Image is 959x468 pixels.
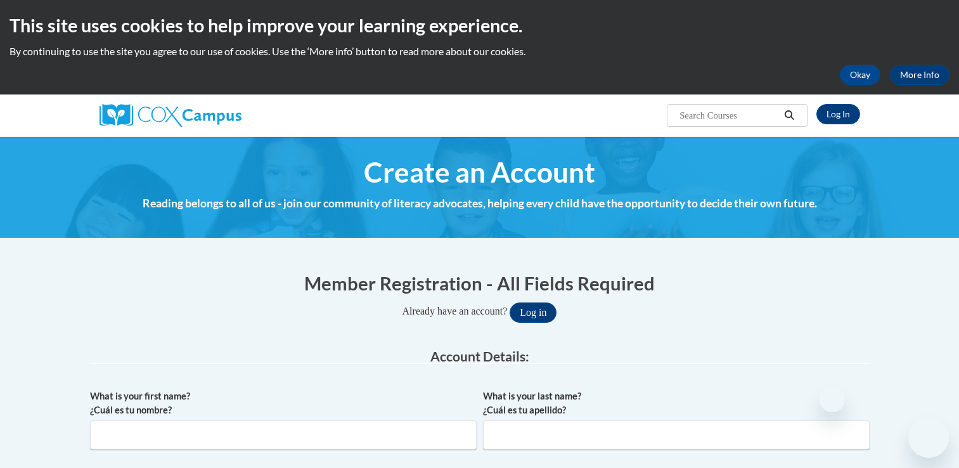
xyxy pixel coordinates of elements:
input: Metadata input [483,420,870,450]
span: Account Details: [430,348,529,364]
button: Search [780,108,799,123]
span: Already have an account? [402,306,508,316]
h4: Reading belongs to all of us - join our community of literacy advocates, helping every child have... [90,195,870,212]
button: Okay [840,65,880,85]
a: More Info [890,65,949,85]
label: What is your last name? ¿Cuál es tu apellido? [483,389,870,417]
h1: Member Registration - All Fields Required [90,270,870,296]
p: By continuing to use the site you agree to our use of cookies. Use the ‘More info’ button to read... [10,44,949,58]
h2: This site uses cookies to help improve your learning experience. [10,13,949,38]
iframe: Button to launch messaging window [908,417,949,458]
img: Cox Campus [100,104,241,127]
input: Metadata input [90,420,477,450]
span: Create an Account [364,155,595,189]
iframe: Close message [820,387,845,412]
a: Log In [816,104,860,124]
label: What is your first name? ¿Cuál es tu nombre? [90,389,477,417]
button: Log in [510,302,557,323]
input: Search Courses [678,108,780,123]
